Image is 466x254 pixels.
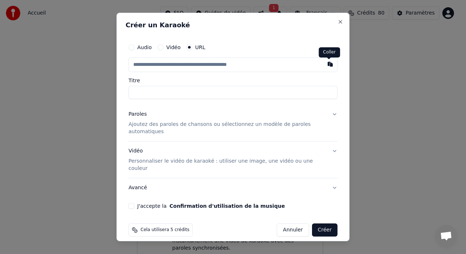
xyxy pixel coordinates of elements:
[312,223,337,237] button: Créer
[137,203,285,209] label: J'accepte la
[195,45,205,50] label: URL
[319,47,340,57] div: Coller
[137,45,152,50] label: Audio
[141,227,189,233] span: Cela utilisera 5 crédits
[129,158,326,172] p: Personnaliser le vidéo de karaoké : utiliser une image, une vidéo ou une couleur
[129,111,147,118] div: Paroles
[129,121,326,135] p: Ajoutez des paroles de chansons ou sélectionnez un modèle de paroles automatiques
[129,78,337,83] label: Titre
[126,22,340,28] h2: Créer un Karaoké
[129,142,337,178] button: VidéoPersonnaliser le vidéo de karaoké : utiliser une image, une vidéo ou une couleur
[129,105,337,141] button: ParolesAjoutez des paroles de chansons ou sélectionnez un modèle de paroles automatiques
[129,147,326,172] div: Vidéo
[277,223,309,237] button: Annuler
[129,178,337,197] button: Avancé
[166,45,181,50] label: Vidéo
[169,203,285,209] button: J'accepte la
